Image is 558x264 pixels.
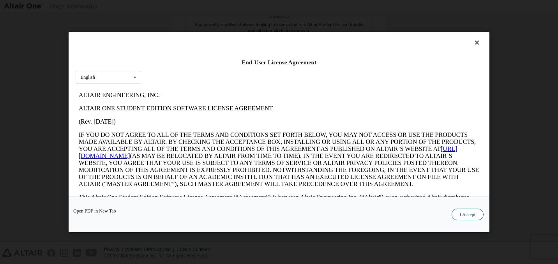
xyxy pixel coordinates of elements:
[3,105,404,133] p: This Altair One Student Edition Software License Agreement (“Agreement”) is between Altair Engine...
[3,57,382,71] a: [URL][DOMAIN_NAME]
[76,58,482,66] div: End-User License Agreement
[452,209,484,220] button: I Accept
[3,43,404,99] p: IF YOU DO NOT AGREE TO ALL OF THE TERMS AND CONDITIONS SET FORTH BELOW, YOU MAY NOT ACCESS OR USE...
[3,30,404,37] p: (Rev. [DATE])
[73,209,116,213] a: Open PDF in New Tab
[3,3,404,10] p: ALTAIR ENGINEERING, INC.
[81,75,95,80] div: English
[3,16,404,23] p: ALTAIR ONE STUDENT EDITION SOFTWARE LICENSE AGREEMENT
